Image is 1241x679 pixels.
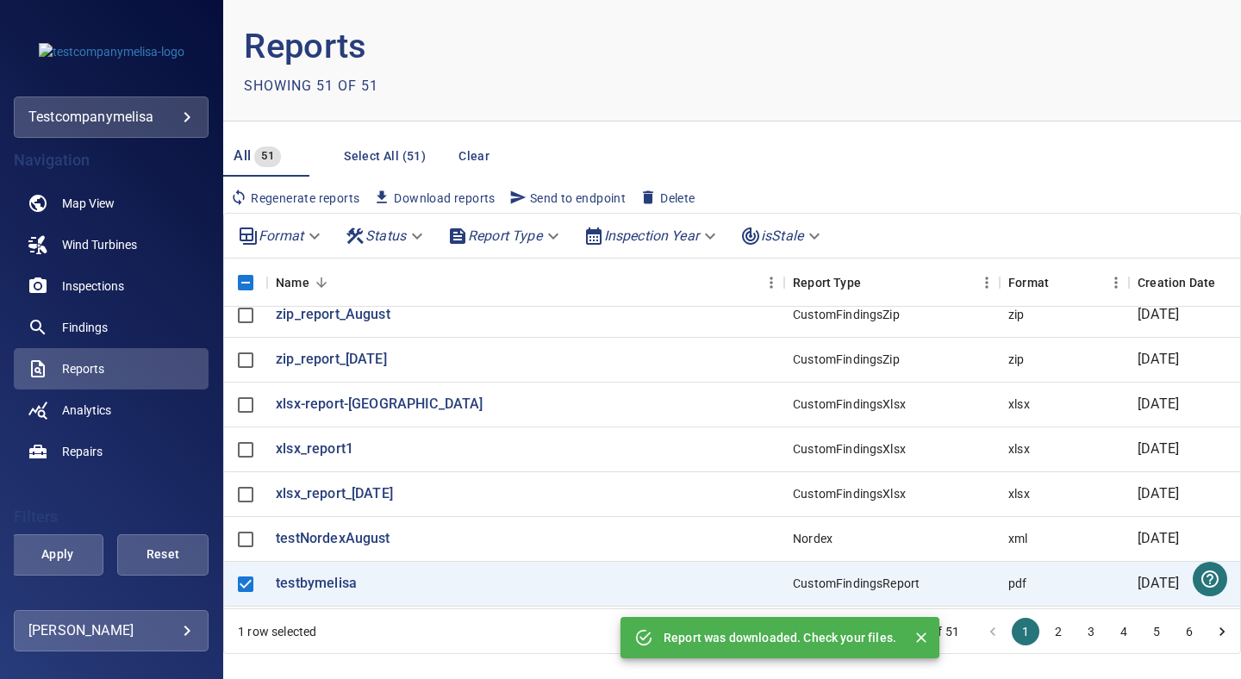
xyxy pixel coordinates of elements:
div: testcompanymelisa [14,97,209,138]
p: [DATE] [1138,350,1179,370]
a: zip_report_August [276,305,390,325]
button: Sort [1215,271,1239,295]
div: testcompanymelisa [28,103,194,131]
a: repairs noActive [14,431,209,472]
button: Go to next page [1208,618,1236,645]
div: Status [338,221,433,251]
button: Sort [1049,271,1073,295]
a: testbymelisa [276,574,357,594]
div: zip [1008,306,1024,323]
p: Showing 51 of 51 [244,76,378,97]
span: Map View [62,195,115,212]
button: Delete [633,184,702,213]
span: Wind Turbines [62,236,137,253]
button: Regenerate reports [223,184,366,213]
em: Format [259,227,303,244]
div: xlsx [1008,440,1030,458]
a: findings noActive [14,307,209,348]
button: Select All (51) [337,140,433,172]
button: Go to page 3 [1077,618,1105,645]
button: Sort [309,271,334,295]
div: CustomFindingsXlsx [793,485,906,502]
div: Report Type [440,221,570,251]
em: Status [365,227,406,244]
span: Delete [639,189,695,208]
div: Format [231,221,331,251]
p: [DATE] [1138,439,1179,459]
div: Format [1008,259,1049,307]
p: Report was downloaded. Check your files. [664,629,896,646]
button: Download reports [366,184,502,213]
button: Send to endpoint [502,184,633,213]
nav: pagination navigation [976,618,1238,645]
em: isStale [761,227,803,244]
h4: Navigation [14,152,209,169]
span: Send to endpoint [509,189,626,208]
span: Download reports [373,189,495,208]
em: Report Type [468,227,542,244]
div: Format [1000,259,1129,307]
span: Apply [34,544,82,565]
div: CustomFindingsXlsx [793,440,906,458]
span: Repairs [62,443,103,460]
p: [DATE] [1138,484,1179,504]
a: zip_report_[DATE] [276,350,387,370]
span: Findings [62,319,108,336]
div: xlsx [1008,485,1030,502]
button: Menu [1103,270,1129,296]
p: [DATE] [1138,574,1179,594]
button: Go to page 5 [1143,618,1170,645]
div: 1 row selected [238,623,316,640]
span: Inspections [62,277,124,295]
span: Reset [139,544,187,565]
button: Go to page 6 [1176,618,1203,645]
p: [DATE] [1138,529,1179,549]
span: Regenerate reports [230,189,359,208]
span: All [234,147,251,164]
div: CustomFindingsZip [793,351,900,368]
span: 51 [254,146,281,166]
span: Reports [62,360,104,377]
div: pdf [1008,575,1026,592]
p: xlsx-report-[GEOGRAPHIC_DATA] [276,395,483,414]
div: zip [1008,351,1024,368]
a: xlsx_report1 [276,439,353,459]
h4: Filters [14,508,209,526]
a: map noActive [14,183,209,224]
button: page 1 [1012,618,1039,645]
div: CustomFindingsXlsx [793,396,906,413]
button: Menu [974,270,1000,296]
div: xml [1008,530,1027,547]
div: Name [276,259,309,307]
div: Creation Date [1138,259,1215,307]
div: xlsx [1008,396,1030,413]
a: windturbines noActive [14,224,209,265]
div: CustomFindingsZip [793,306,900,323]
div: Name [267,259,784,307]
a: reports active [14,348,209,389]
img: testcompanymelisa-logo [39,43,184,60]
a: testNordexAugust [276,529,390,549]
button: Close [910,626,932,649]
div: Report Type [784,259,1000,307]
button: Sort [861,271,885,295]
a: xlsx_report_[DATE] [276,484,393,504]
div: isStale [733,221,831,251]
button: Go to page 4 [1110,618,1138,645]
div: Report Type [793,259,861,307]
div: [PERSON_NAME] [28,617,194,645]
button: Go to page 2 [1045,618,1072,645]
span: Analytics [62,402,111,419]
div: Nordex [793,530,833,547]
button: Apply [12,534,103,576]
div: CustomFindingsReport [793,575,920,592]
a: analytics noActive [14,389,209,431]
button: Menu [758,270,784,296]
button: Reset [117,534,209,576]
